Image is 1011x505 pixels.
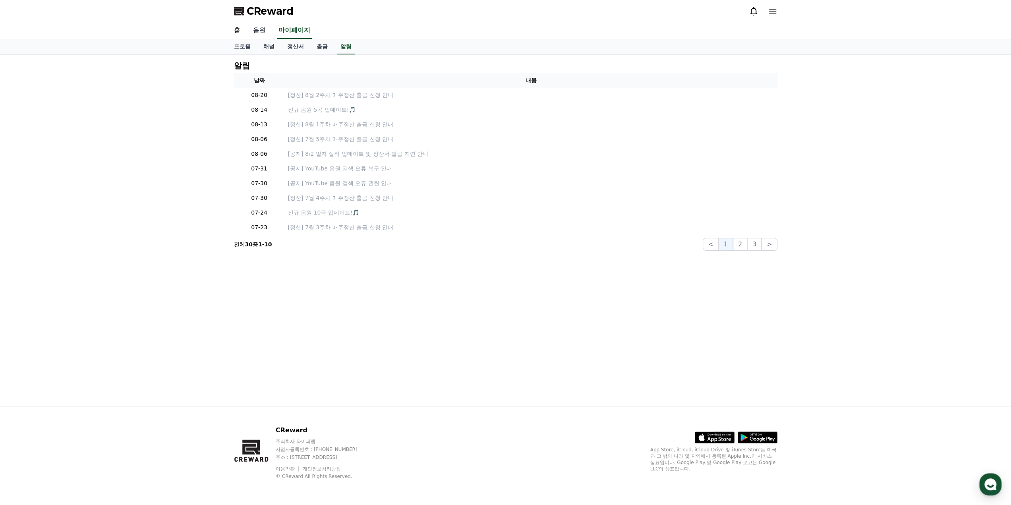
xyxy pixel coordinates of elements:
strong: 10 [264,241,272,248]
a: [정산] 7월 4주차 매주정산 출금 신청 안내 [288,194,774,202]
th: 날짜 [234,73,285,88]
button: < [703,238,718,251]
a: 프로필 [228,39,257,54]
a: [공지] YouTube 음원 검색 오류 관련 안내 [288,179,774,188]
a: [정산] 7월 3주차 매주정산 출금 신청 안내 [288,223,774,232]
p: 주식회사 와이피랩 [276,438,373,445]
button: 1 [719,238,733,251]
p: 07-30 [237,194,282,202]
span: CReward [247,5,294,17]
p: 07-31 [237,164,282,173]
span: 설정 [123,264,132,270]
a: [정산] 8월 1주차 매주정산 출금 신청 안내 [288,120,774,129]
span: 대화 [73,264,82,271]
a: 홈 [228,22,247,39]
a: 이용약관 [276,466,301,472]
a: 신규 음원 10곡 업데이트!🎵 [288,209,774,217]
a: 신규 음원 5곡 업데이트!🎵 [288,106,774,114]
p: CReward [276,426,373,435]
p: 08-20 [237,91,282,99]
a: CReward [234,5,294,17]
p: App Store, iCloud, iCloud Drive 및 iTunes Store는 미국과 그 밖의 나라 및 지역에서 등록된 Apple Inc.의 서비스 상표입니다. Goo... [650,447,777,472]
a: 마이페이지 [277,22,312,39]
p: 07-30 [237,179,282,188]
p: 08-06 [237,135,282,143]
h4: 알림 [234,61,250,70]
button: > [762,238,777,251]
strong: 1 [258,241,262,248]
a: 정산서 [281,39,310,54]
a: 개인정보처리방침 [303,466,341,472]
p: 08-14 [237,106,282,114]
a: 대화 [52,252,102,272]
a: 출금 [310,39,334,54]
a: [정산] 7월 5주차 매주정산 출금 신청 안내 [288,135,774,143]
a: [공지] YouTube 음원 검색 오류 복구 안내 [288,164,774,173]
a: 음원 [247,22,272,39]
button: 2 [733,238,747,251]
p: 주소 : [STREET_ADDRESS] [276,454,373,460]
p: 07-23 [237,223,282,232]
p: 전체 중 - [234,240,272,248]
th: 내용 [285,73,777,88]
strong: 30 [245,241,253,248]
p: 08-13 [237,120,282,129]
p: 사업자등록번호 : [PHONE_NUMBER] [276,446,373,453]
a: [정산] 8월 2주차 매주정산 출금 신청 안내 [288,91,774,99]
a: 설정 [102,252,153,272]
a: 채널 [257,39,281,54]
p: © CReward All Rights Reserved. [276,473,373,480]
span: 홈 [25,264,30,270]
a: [공지] 8/2 일자 실적 업데이트 및 정산서 발급 지연 안내 [288,150,774,158]
button: 3 [747,238,762,251]
p: 07-24 [237,209,282,217]
p: 08-06 [237,150,282,158]
a: 홈 [2,252,52,272]
a: 알림 [337,39,355,54]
